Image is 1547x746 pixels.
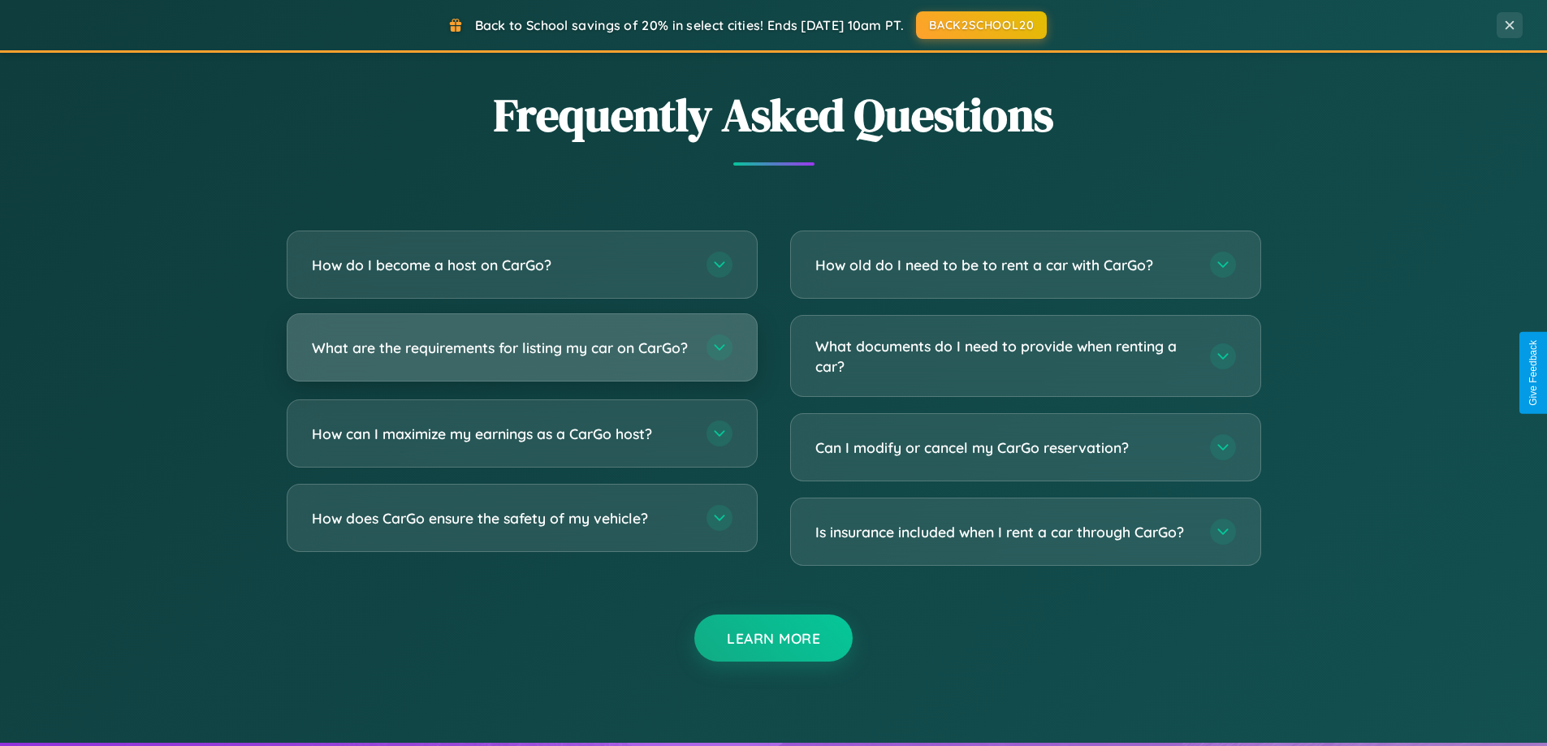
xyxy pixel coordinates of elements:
[475,17,904,33] span: Back to School savings of 20% in select cities! Ends [DATE] 10am PT.
[815,438,1194,458] h3: Can I modify or cancel my CarGo reservation?
[312,338,690,358] h3: What are the requirements for listing my car on CarGo?
[815,522,1194,542] h3: Is insurance included when I rent a car through CarGo?
[1528,340,1539,406] div: Give Feedback
[694,614,853,662] button: Learn More
[916,11,1047,39] button: BACK2SCHOOL20
[312,255,690,275] h3: How do I become a host on CarGo?
[815,255,1194,275] h3: How old do I need to be to rent a car with CarGo?
[287,84,1261,146] h2: Frequently Asked Questions
[312,424,690,444] h3: How can I maximize my earnings as a CarGo host?
[312,508,690,528] h3: How does CarGo ensure the safety of my vehicle?
[815,336,1194,376] h3: What documents do I need to provide when renting a car?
